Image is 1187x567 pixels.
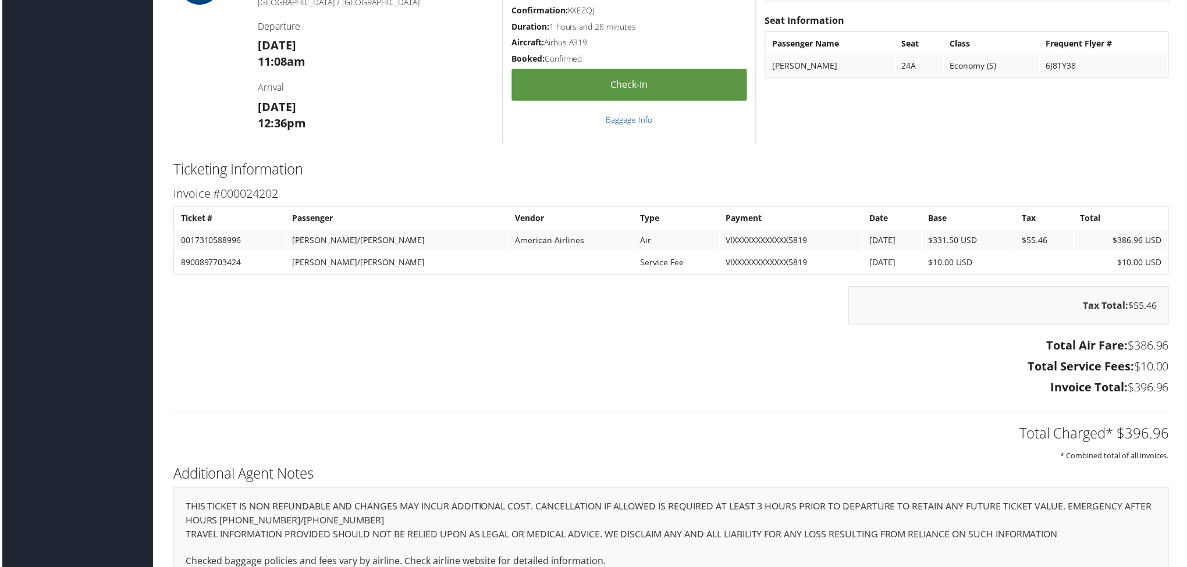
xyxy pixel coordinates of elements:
p: TRAVEL INFORMATION PROVIDED SHOULD NOT BE RELIED UPON AS LEGAL OR MEDICAL ADVICE. WE DISCLAIM ANY... [184,529,1159,544]
td: 8900897703424 [173,253,284,274]
a: Baggage Info [606,115,653,126]
th: Base [924,209,1017,230]
h3: $386.96 [172,339,1171,355]
strong: Duration: [511,21,549,32]
th: Class [946,33,1041,54]
h5: Airbus A319 [511,37,748,48]
td: $331.50 USD [924,231,1017,252]
td: Service Fee [635,253,720,274]
td: $10.00 USD [924,253,1017,274]
strong: Confirmation: [511,5,568,16]
strong: Tax Total: [1085,300,1131,313]
strong: [DATE] [257,37,295,53]
td: American Airlines [509,231,634,252]
th: Passenger Name [767,33,896,54]
td: 24A [897,55,944,76]
td: [DATE] [865,253,923,274]
small: * Combined total of all invoices. [1062,452,1171,462]
th: Payment [720,209,863,230]
a: Check-in [511,69,748,101]
h5: 1 hours and 28 minutes [511,21,748,33]
th: Ticket # [173,209,284,230]
td: [DATE] [865,231,923,252]
h3: Invoice #000024202 [172,186,1171,202]
th: Seat [897,33,944,54]
strong: Total Service Fees: [1030,360,1136,376]
td: [PERSON_NAME] [767,55,896,76]
td: Economy (S) [946,55,1041,76]
td: 0017310588996 [173,231,284,252]
td: VIXXXXXXXXXXXX5819 [720,231,863,252]
td: Air [635,231,720,252]
td: $386.96 USD [1076,231,1170,252]
strong: [DATE] [257,99,295,115]
h5: KXEZQJ [511,5,748,16]
td: [PERSON_NAME]/[PERSON_NAME] [285,231,508,252]
strong: Total Air Fare: [1049,339,1130,355]
h2: Total Charged* $396.96 [172,425,1171,445]
h5: Confirmed [511,53,748,65]
strong: Invoice Total: [1053,381,1130,397]
h2: Additional Agent Notes [172,465,1171,485]
th: Tax [1018,209,1075,230]
strong: 12:36pm [257,116,305,131]
div: $55.46 [850,287,1171,326]
th: Type [635,209,720,230]
td: $55.46 [1018,231,1075,252]
strong: Booked: [511,53,545,64]
th: Total [1076,209,1170,230]
h3: $10.00 [172,360,1171,376]
td: $10.00 USD [1076,253,1170,274]
strong: 11:08am [257,54,304,69]
strong: Aircraft: [511,37,544,48]
h3: $396.96 [172,381,1171,397]
h4: Departure [257,20,493,33]
strong: Seat Information [766,14,845,27]
h2: Ticketing Information [172,160,1171,180]
td: VIXXXXXXXXXXXX5819 [720,253,863,274]
h4: Arrival [257,81,493,94]
th: Date [865,209,923,230]
th: Vendor [509,209,634,230]
td: 6J8TY38 [1042,55,1170,76]
td: [PERSON_NAME]/[PERSON_NAME] [285,253,508,274]
th: Frequent Flyer # [1042,33,1170,54]
th: Passenger [285,209,508,230]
